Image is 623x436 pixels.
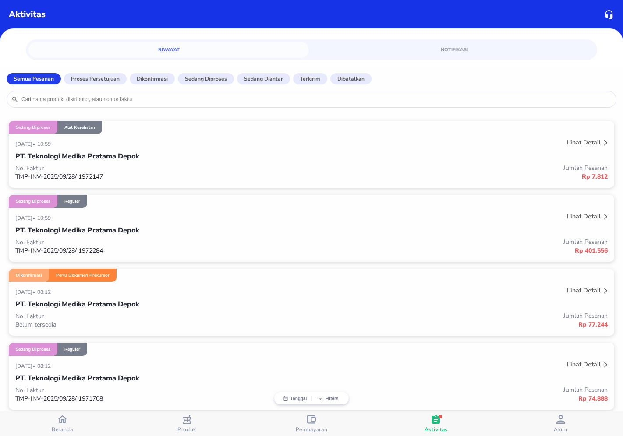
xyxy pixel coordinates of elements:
p: 08:12 [37,288,53,295]
span: Aktivitas [425,426,448,433]
p: 08:12 [37,362,53,369]
p: Lihat detail [567,360,601,369]
p: No. Faktur [15,312,311,320]
button: Sedang diantar [237,73,290,84]
button: Tanggal [279,396,311,401]
p: Aktivitas [9,8,46,21]
p: Dibatalkan [337,75,365,83]
button: Semua Pesanan [7,73,61,84]
p: Reguler [64,198,80,204]
span: Akun [554,426,568,433]
button: Dikonfirmasi [130,73,175,84]
p: Rp 77.244 [311,320,608,329]
p: Jumlah Pesanan [311,164,608,172]
p: Semua Pesanan [14,75,54,83]
p: 10:59 [37,141,53,148]
div: simple tabs [26,39,597,58]
span: Pembayaran [296,426,328,433]
p: [DATE] • [15,141,37,148]
p: PT. Teknologi Medika Pratama Depok [15,299,139,309]
p: [DATE] • [15,214,37,222]
a: Notifikasi [314,42,595,58]
p: Sedang diproses [185,75,227,83]
p: Sedang diproses [16,346,50,352]
p: Sedang diantar [244,75,283,83]
p: Jumlah Pesanan [311,386,608,394]
p: Sedang diproses [16,124,50,130]
button: Sedang diproses [178,73,234,84]
button: Dibatalkan [330,73,372,84]
p: PT. Teknologi Medika Pratama Depok [15,373,139,383]
input: Cari nama produk, distributor, atau nomor faktur [21,96,612,103]
button: Filters [311,396,344,401]
p: Belum tersedia [15,320,311,329]
button: Produk [124,411,249,436]
p: PT. Teknologi Medika Pratama Depok [15,225,139,236]
p: Proses Persetujuan [71,75,120,83]
span: Notifikasi [319,46,589,54]
p: Lihat detail [567,286,601,295]
p: Rp 401.556 [311,246,608,255]
button: Proses Persetujuan [64,73,127,84]
p: [DATE] • [15,362,37,369]
p: Jumlah Pesanan [311,238,608,246]
p: Alat Kesehatan [64,124,95,130]
p: PT. Teknologi Medika Pratama Depok [15,151,139,162]
button: Akun [499,411,623,436]
p: Sedang diproses [16,198,50,204]
button: Pembayaran [249,411,374,436]
p: [DATE] • [15,288,37,295]
button: Aktivitas [374,411,498,436]
p: Perlu Dokumen Prekursor [56,272,110,278]
p: Jumlah Pesanan [311,312,608,320]
p: Terkirim [300,75,320,83]
span: Produk [177,426,196,433]
span: Riwayat [34,46,304,54]
p: Reguler [64,346,80,352]
a: Riwayat [28,42,309,58]
p: Rp 7.812 [311,172,608,181]
p: No. Faktur [15,238,311,246]
p: TMP-INV-2025/09/28/ 1972147 [15,172,311,181]
p: Dikonfirmasi [137,75,168,83]
p: Lihat detail [567,212,601,221]
p: TMP-INV-2025/09/28/ 1972284 [15,246,311,255]
p: No. Faktur [15,386,311,394]
p: Dikonfirmasi [16,272,42,278]
p: Lihat detail [567,138,601,147]
p: 10:59 [37,214,53,222]
p: No. Faktur [15,164,311,172]
button: Terkirim [293,73,327,84]
span: Beranda [52,426,73,433]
